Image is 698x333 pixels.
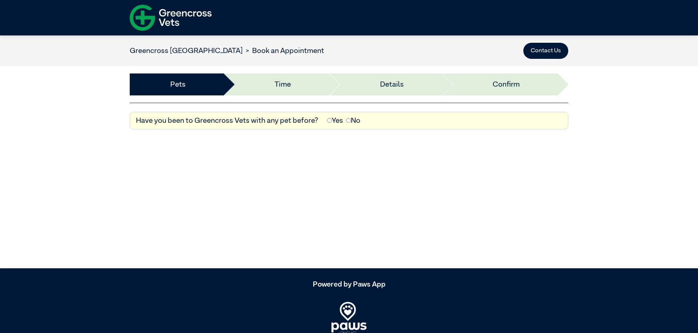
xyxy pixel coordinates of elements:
[130,280,568,289] h5: Powered by Paws App
[327,118,332,123] input: Yes
[243,45,324,56] li: Book an Appointment
[346,115,360,126] label: No
[130,2,212,34] img: f-logo
[346,118,351,123] input: No
[327,115,343,126] label: Yes
[130,47,243,54] a: Greencross [GEOGRAPHIC_DATA]
[136,115,318,126] label: Have you been to Greencross Vets with any pet before?
[170,79,186,90] a: Pets
[523,43,568,59] button: Contact Us
[130,45,324,56] nav: breadcrumb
